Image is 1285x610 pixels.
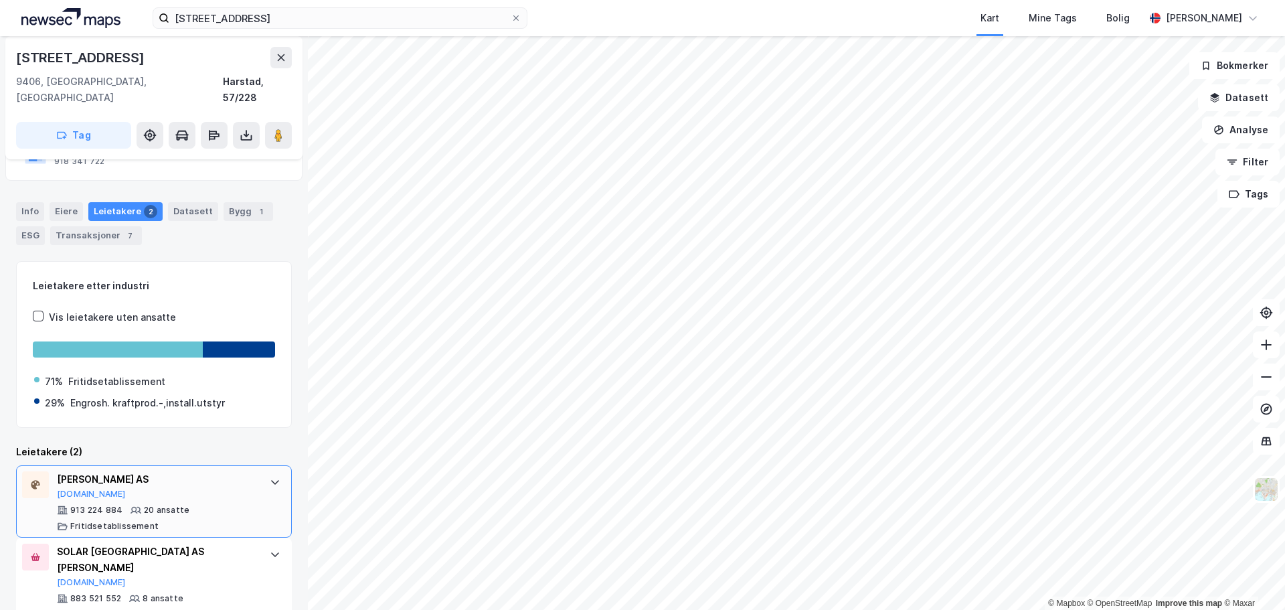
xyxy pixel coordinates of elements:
div: 8 ansatte [143,593,183,604]
div: Bygg [224,202,273,221]
div: [STREET_ADDRESS] [16,47,147,68]
a: Improve this map [1156,599,1222,608]
div: Harstad, 57/228 [223,74,292,106]
div: 918 341 722 [54,156,104,167]
div: Eiere [50,202,83,221]
div: 7 [123,229,137,242]
img: logo.a4113a55bc3d86da70a041830d287a7e.svg [21,8,120,28]
div: Engrosh. kraftprod.-,install.utstyr [70,395,225,411]
button: Tag [16,122,131,149]
div: Kart [980,10,999,26]
div: 9406, [GEOGRAPHIC_DATA], [GEOGRAPHIC_DATA] [16,74,223,106]
div: SOLAR [GEOGRAPHIC_DATA] AS [PERSON_NAME] [57,544,256,576]
div: Datasett [168,202,218,221]
button: Datasett [1198,84,1280,111]
button: [DOMAIN_NAME] [57,577,126,588]
div: Leietakere (2) [16,444,292,460]
div: 883 521 552 [70,593,121,604]
div: Mine Tags [1029,10,1077,26]
div: [PERSON_NAME] AS [57,471,256,487]
div: Bolig [1106,10,1130,26]
div: [PERSON_NAME] [1166,10,1242,26]
div: Fritidsetablissement [68,374,165,390]
div: Leietakere [88,202,163,221]
iframe: Chat Widget [1218,546,1285,610]
img: Z [1254,477,1279,502]
div: 1 [254,205,268,218]
div: Leietakere etter industri [33,278,275,294]
div: 29% [45,395,65,411]
div: 2 [144,205,157,218]
div: 20 ansatte [144,505,189,516]
button: Analyse [1202,117,1280,143]
div: ESG [16,226,45,245]
div: Kontrollprogram for chat [1218,546,1285,610]
div: Vis leietakere uten ansatte [49,309,176,325]
div: Info [16,202,44,221]
button: Filter [1215,149,1280,175]
a: OpenStreetMap [1088,599,1152,608]
input: Søk på adresse, matrikkel, gårdeiere, leietakere eller personer [169,8,511,28]
button: [DOMAIN_NAME] [57,489,126,500]
div: 71% [45,374,63,390]
a: Mapbox [1048,599,1085,608]
button: Tags [1217,181,1280,208]
div: 913 224 884 [70,505,122,516]
div: Transaksjoner [50,226,142,245]
div: Fritidsetablissement [70,521,159,532]
button: Bokmerker [1189,52,1280,79]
